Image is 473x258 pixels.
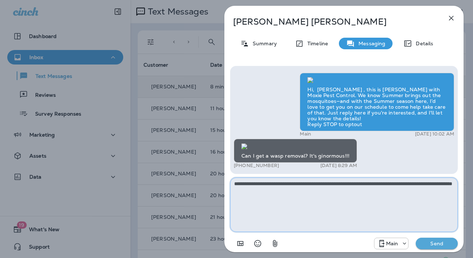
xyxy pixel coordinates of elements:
div: Can I get a wasp removal? It's ginormous!!! [234,139,357,163]
div: Hi, [PERSON_NAME] , this is [PERSON_NAME] with Moxie Pest Control. We know Summer brings out the ... [300,73,454,132]
p: Summary [249,41,277,46]
p: Send [422,240,452,247]
p: [PHONE_NUMBER] [234,163,279,168]
p: Timeline [304,41,328,46]
button: Send [416,238,458,249]
button: Select an emoji [250,236,265,251]
p: [DATE] 10:02 AM [415,131,454,137]
p: [DATE] 8:29 AM [320,163,357,168]
p: Messaging [355,41,385,46]
div: +1 (817) 482-3792 [374,239,408,248]
button: Add in a premade template [233,236,248,251]
p: [PERSON_NAME] [PERSON_NAME] [233,17,431,27]
img: twilio-download [241,143,247,149]
img: twilio-download [307,77,313,83]
p: Main [300,131,311,137]
p: Main [386,241,398,246]
p: Details [412,41,433,46]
